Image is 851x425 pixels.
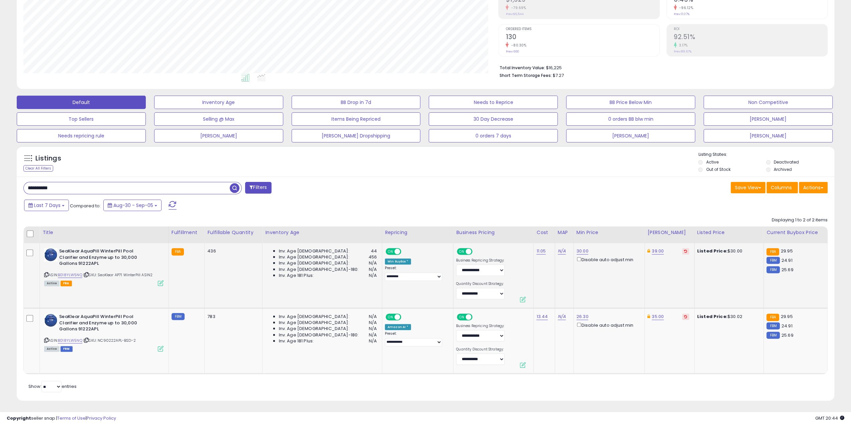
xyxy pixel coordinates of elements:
[766,182,798,193] button: Columns
[279,338,314,344] span: Inv. Age 181 Plus:
[386,249,395,254] span: ON
[457,249,466,254] span: ON
[576,248,589,254] a: 30.00
[704,129,833,142] button: [PERSON_NAME]
[7,415,31,421] strong: Copyright
[279,320,349,326] span: Inv. Age [DEMOGRAPHIC_DATA]:
[17,96,146,109] button: Default
[59,248,140,269] b: SeaKlear AquaPill WinterPill Pool Clarifier and Enzyme up to 30,000 Gallons 91222APL
[697,314,759,320] div: $30.02
[456,282,505,286] label: Quantity Discount Strategy:
[499,73,551,78] b: Short Term Storage Fees:
[677,5,694,10] small: -96.12%
[154,129,283,142] button: [PERSON_NAME]
[70,203,101,209] span: Compared to:
[456,229,531,236] div: Business Pricing
[368,273,377,279] span: N/A
[368,260,377,266] span: N/A
[576,229,642,236] div: Min Price
[368,254,377,260] span: 456
[558,229,571,236] div: MAP
[652,248,664,254] a: 39.00
[499,63,823,71] li: $16,225
[61,281,72,286] span: FBA
[781,248,793,254] span: 29.95
[44,346,60,352] span: All listings currently available for purchase on Amazon
[429,96,558,109] button: Needs to Reprice
[456,347,505,352] label: Quantity Discount Strategy:
[385,258,411,264] div: Win BuyBox *
[245,182,271,194] button: Filters
[368,314,377,320] span: N/A
[57,415,86,421] a: Terms of Use
[771,184,792,191] span: Columns
[58,272,82,278] a: B018YLW5NQ
[566,129,695,142] button: [PERSON_NAME]
[292,112,421,126] button: Items Being Repriced
[766,229,825,236] div: Current Buybox Price
[506,49,519,54] small: Prev: 660
[279,273,314,279] span: Inv. Age 181 Plus:
[400,249,411,254] span: OFF
[456,258,505,263] label: Business Repricing Strategy:
[706,167,730,172] label: Out of Stock
[509,43,526,48] small: -80.30%
[368,326,377,332] span: N/A
[429,112,558,126] button: 30 Day Decrease
[154,112,283,126] button: Selling @ Max
[799,182,828,193] button: Actions
[774,159,799,165] label: Deactivated
[731,182,765,193] button: Save View
[576,321,639,328] div: Disable auto adjust min
[172,248,184,255] small: FBA
[154,96,283,109] button: Inventory Age
[677,43,688,48] small: 3.17%
[44,248,58,261] img: 41QprrIJ4RL._SL40_.jpg
[44,314,164,351] div: ASIN:
[35,154,61,163] h5: Listings
[509,5,526,10] small: -79.69%
[292,129,421,142] button: [PERSON_NAME] Dropshipping
[368,332,377,338] span: N/A
[536,313,548,320] a: 13.44
[207,229,259,236] div: Fulfillable Quantity
[506,33,659,42] h2: 130
[368,338,377,344] span: N/A
[207,248,257,254] div: 436
[697,313,728,320] b: Listed Price:
[58,338,82,343] a: B018YLW5NQ
[371,248,377,254] span: 44
[400,314,411,320] span: OFF
[766,314,779,321] small: FBA
[566,112,695,126] button: 0 orders BB blw min
[61,346,73,352] span: FBM
[386,314,395,320] span: ON
[23,165,53,172] div: Clear All Filters
[781,267,793,273] span: 25.69
[766,266,779,273] small: FBM
[17,129,146,142] button: Needs repricing rule
[552,72,563,79] span: $7.27
[279,314,349,320] span: Inv. Age [DEMOGRAPHIC_DATA]:
[17,112,146,126] button: Top Sellers
[44,314,58,327] img: 41QprrIJ4RL._SL40_.jpg
[429,129,558,142] button: 0 orders 7 days
[815,415,844,421] span: 2025-09-13 20:44 GMT
[774,167,792,172] label: Archived
[207,314,257,320] div: 783
[781,313,793,320] span: 29.95
[279,326,349,332] span: Inv. Age [DEMOGRAPHIC_DATA]:
[385,229,450,236] div: Repricing
[706,159,718,165] label: Active
[385,324,411,330] div: Amazon AI *
[704,112,833,126] button: [PERSON_NAME]
[87,415,116,421] a: Privacy Policy
[24,200,69,211] button: Last 7 Days
[385,266,448,281] div: Preset:
[34,202,61,209] span: Last 7 Days
[368,267,377,273] span: N/A
[674,33,827,42] h2: 92.51%
[647,229,692,236] div: [PERSON_NAME]
[59,314,140,334] b: SeaKlear AquaPill WinterPill Pool Clarifier and Enzyme up to 30,000 Gallons 91222APL
[781,323,792,329] span: 24.91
